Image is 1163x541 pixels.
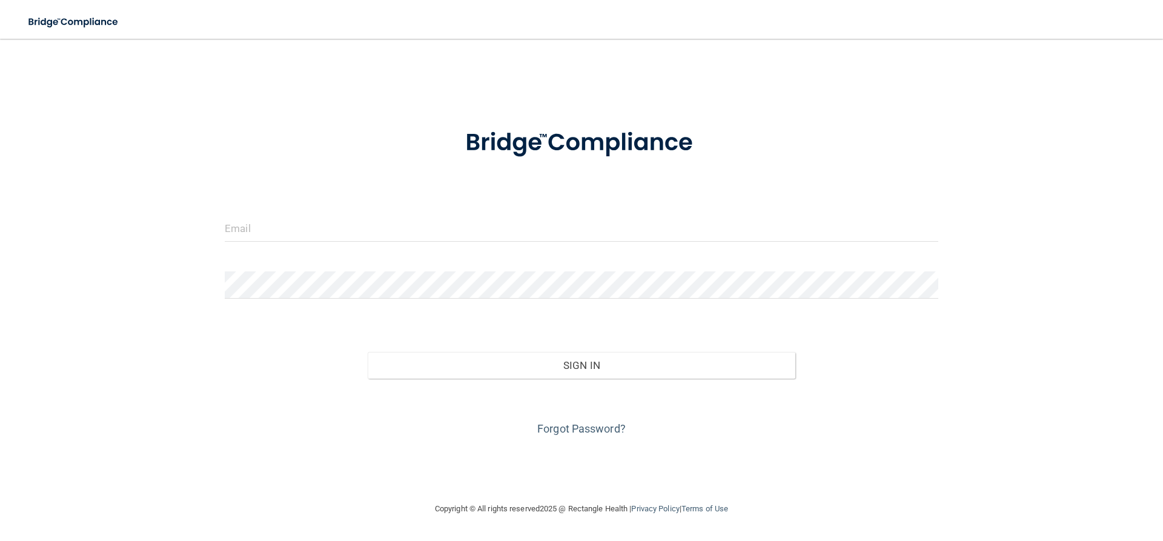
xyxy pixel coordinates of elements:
[18,10,130,35] img: bridge_compliance_login_screen.278c3ca4.svg
[368,352,796,379] button: Sign In
[631,504,679,513] a: Privacy Policy
[440,111,723,174] img: bridge_compliance_login_screen.278c3ca4.svg
[360,490,803,528] div: Copyright © All rights reserved 2025 @ Rectangle Health | |
[681,504,728,513] a: Terms of Use
[537,422,626,435] a: Forgot Password?
[225,214,938,242] input: Email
